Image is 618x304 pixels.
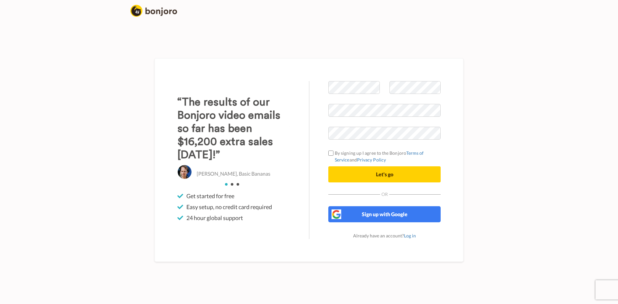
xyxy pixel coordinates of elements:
span: Already have an account? [353,233,416,238]
span: Let's go [376,171,393,177]
a: Log in [404,233,416,238]
span: Or [380,192,389,197]
img: Christo Hall, Basic Bananas [177,165,192,179]
label: By signing up I agree to the Bonjoro and [328,150,441,163]
span: Sign up with Google [362,211,407,217]
a: Privacy Policy [357,157,386,162]
img: logo_full.png [130,5,177,17]
h3: “The results of our Bonjoro video emails so far has been $16,200 extra sales [DATE]!” [177,96,290,161]
button: Let's go [328,166,441,182]
button: Sign up with Google [328,206,441,222]
span: 24 hour global support [186,214,243,222]
a: Terms of Service [335,150,424,162]
p: [PERSON_NAME], Basic Bananas [197,170,270,178]
span: Get started for free [186,192,234,200]
input: By signing up I agree to the BonjoroTerms of ServiceandPrivacy Policy [328,151,333,156]
span: Easy setup, no credit card required [186,203,272,211]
